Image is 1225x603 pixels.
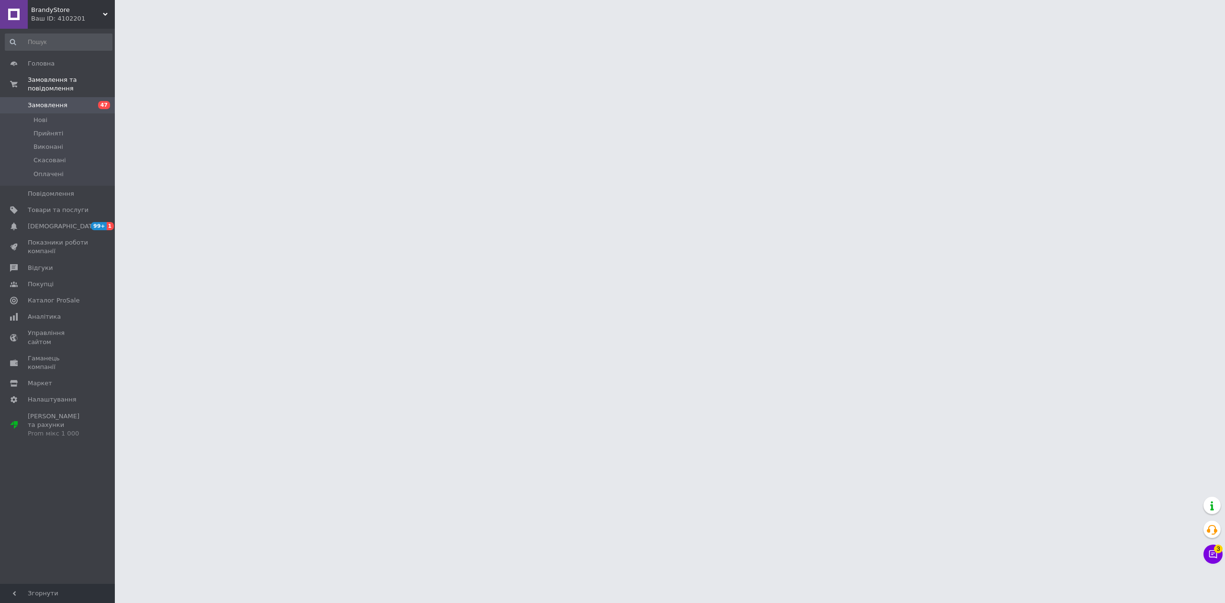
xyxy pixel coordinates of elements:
[28,222,99,231] span: [DEMOGRAPHIC_DATA]
[5,33,112,51] input: Пошук
[28,59,55,68] span: Головна
[91,222,107,230] span: 99+
[1203,545,1223,564] button: Чат з покупцем3
[33,156,66,165] span: Скасовані
[107,222,114,230] span: 1
[28,329,89,346] span: Управління сайтом
[31,14,115,23] div: Ваш ID: 4102201
[28,264,53,272] span: Відгуки
[31,6,103,14] span: BrandyStore
[28,296,79,305] span: Каталог ProSale
[28,412,89,438] span: [PERSON_NAME] та рахунки
[33,116,47,124] span: Нові
[33,129,63,138] span: Прийняті
[28,395,77,404] span: Налаштування
[28,190,74,198] span: Повідомлення
[28,280,54,289] span: Покупці
[28,313,61,321] span: Аналітика
[1214,545,1223,553] span: 3
[28,429,89,438] div: Prom мікс 1 000
[28,379,52,388] span: Маркет
[28,206,89,214] span: Товари та послуги
[98,101,110,109] span: 47
[28,76,115,93] span: Замовлення та повідомлення
[28,354,89,371] span: Гаманець компанії
[28,101,67,110] span: Замовлення
[28,238,89,256] span: Показники роботи компанії
[33,143,63,151] span: Виконані
[33,170,64,179] span: Оплачені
